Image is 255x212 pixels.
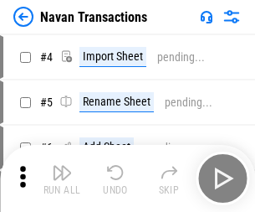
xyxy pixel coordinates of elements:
div: Add Sheet [79,137,134,158]
img: Settings menu [222,7,242,27]
img: Support [200,10,213,23]
span: # 6 [40,141,53,154]
div: pending... [157,51,205,64]
div: pending... [145,142,192,154]
div: Rename Sheet [79,92,154,112]
div: Navan Transactions [40,9,147,25]
span: # 4 [40,50,53,64]
div: Import Sheet [79,47,146,67]
div: pending... [165,96,212,109]
span: # 5 [40,96,53,109]
img: Back [13,7,33,27]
